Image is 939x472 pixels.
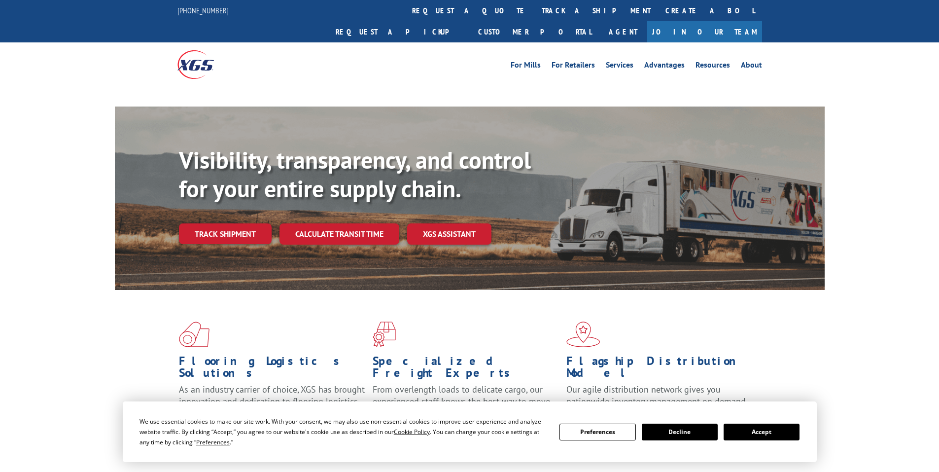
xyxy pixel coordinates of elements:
a: Customer Portal [471,21,599,42]
img: xgs-icon-flagship-distribution-model-red [566,322,600,347]
a: For Mills [511,61,541,72]
button: Decline [642,424,718,440]
span: Our agile distribution network gives you nationwide inventory management on demand. [566,384,748,407]
a: Track shipment [179,223,272,244]
h1: Flagship Distribution Model [566,355,753,384]
img: xgs-icon-focused-on-flooring-red [373,322,396,347]
p: From overlength loads to delicate cargo, our experienced staff knows the best way to move your fr... [373,384,559,428]
span: Cookie Policy [394,428,430,436]
a: Advantages [644,61,685,72]
button: Preferences [559,424,635,440]
a: Resources [696,61,730,72]
b: Visibility, transparency, and control for your entire supply chain. [179,145,531,204]
span: As an industry carrier of choice, XGS has brought innovation and dedication to flooring logistics... [179,384,365,419]
div: Cookie Consent Prompt [123,401,817,462]
a: XGS ASSISTANT [407,223,491,245]
a: [PHONE_NUMBER] [177,5,229,15]
a: Calculate transit time [279,223,399,245]
div: We use essential cookies to make our site work. With your consent, we may also use non-essential ... [139,416,548,447]
a: Services [606,61,633,72]
h1: Flooring Logistics Solutions [179,355,365,384]
a: Agent [599,21,647,42]
h1: Specialized Freight Experts [373,355,559,384]
button: Accept [724,424,800,440]
a: Join Our Team [647,21,762,42]
a: For Retailers [552,61,595,72]
a: Request a pickup [328,21,471,42]
a: About [741,61,762,72]
img: xgs-icon-total-supply-chain-intelligence-red [179,322,209,347]
span: Preferences [196,438,230,446]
